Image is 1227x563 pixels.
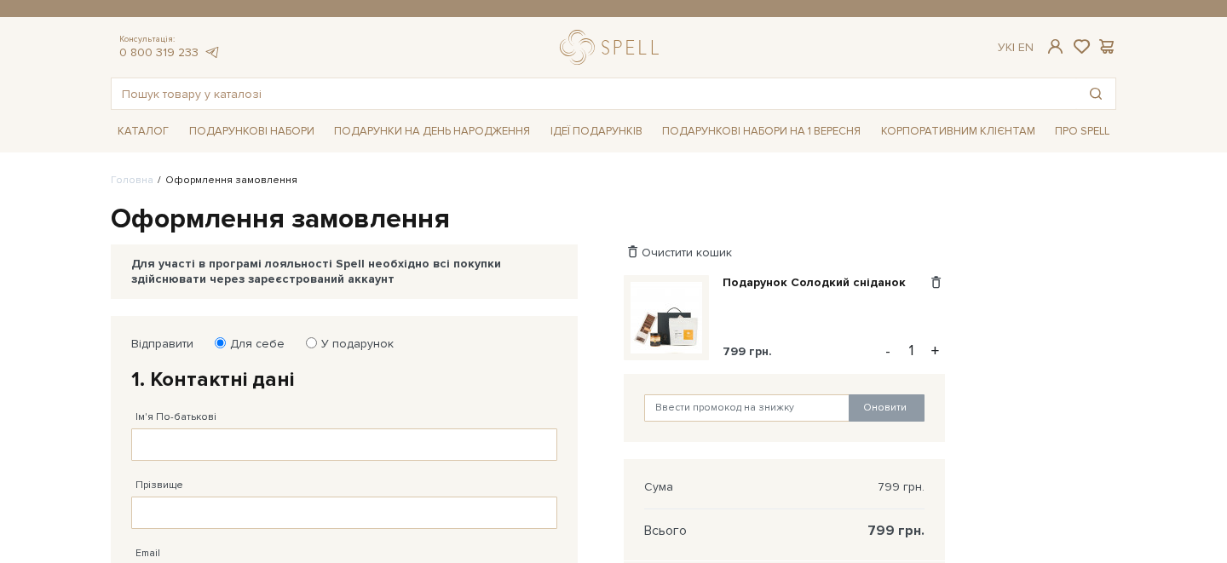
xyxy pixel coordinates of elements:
[874,117,1042,146] a: Корпоративним клієнтам
[182,118,321,145] span: Подарункові набори
[925,338,945,364] button: +
[1076,78,1115,109] button: Пошук товару у каталозі
[723,275,919,290] a: Подарунок Солодкий сніданок
[878,480,925,495] span: 799 грн.
[849,394,925,422] button: Оновити
[131,366,557,393] h2: 1. Контактні дані
[867,523,925,538] span: 799 грн.
[1012,40,1015,55] span: |
[1018,40,1034,55] a: En
[306,337,317,348] input: У подарунок
[327,118,537,145] span: Подарунки на День народження
[310,336,394,352] label: У подарунок
[111,118,176,145] span: Каталог
[1048,118,1116,145] span: Про Spell
[219,336,285,352] label: Для себе
[119,34,220,45] span: Консультація:
[644,394,850,422] input: Ввести промокод на знижку
[111,174,153,187] a: Головна
[215,337,226,348] input: Для себе
[644,480,673,495] span: Сума
[544,118,649,145] span: Ідеї подарунків
[119,45,199,60] a: 0 800 319 233
[560,30,666,65] a: logo
[112,78,1076,109] input: Пошук товару у каталозі
[135,478,183,493] label: Прізвище
[135,410,216,425] label: Ім'я По-батькові
[135,546,160,561] label: Email
[998,40,1034,55] div: Ук
[644,523,687,538] span: Всього
[655,117,867,146] a: Подарункові набори на 1 Вересня
[723,344,772,359] span: 799 грн.
[631,282,702,353] img: Подарунок Солодкий сніданок
[153,173,297,188] li: Оформлення замовлення
[131,336,193,352] label: Відправити
[131,256,557,287] div: Для участі в програмі лояльності Spell необхідно всі покупки здійснювати через зареєстрований акк...
[624,244,945,261] div: Очистити кошик
[111,202,1116,238] h1: Оформлення замовлення
[879,338,896,364] button: -
[203,45,220,60] a: telegram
